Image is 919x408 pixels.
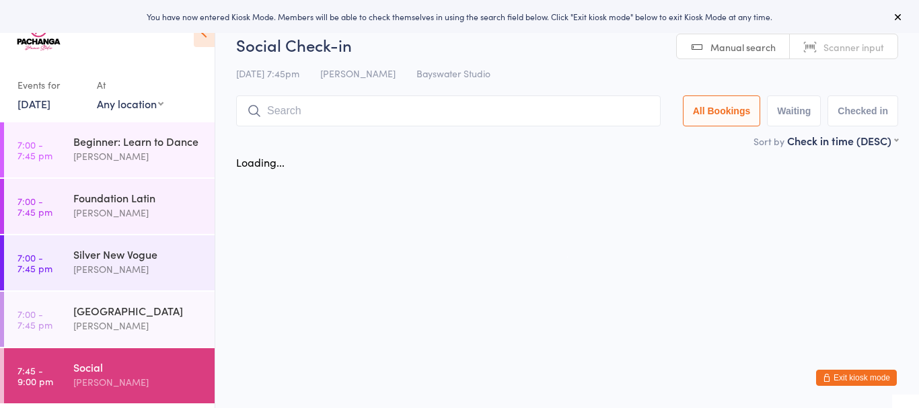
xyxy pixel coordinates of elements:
button: All Bookings [683,95,761,126]
div: [PERSON_NAME] [73,374,203,390]
a: 7:00 -7:45 pmFoundation Latin[PERSON_NAME] [4,179,215,234]
div: [GEOGRAPHIC_DATA] [73,303,203,318]
a: 7:00 -7:45 pm[GEOGRAPHIC_DATA][PERSON_NAME] [4,292,215,347]
div: Social [73,360,203,374]
time: 7:00 - 7:45 pm [17,139,52,161]
button: Waiting [767,95,821,126]
div: You have now entered Kiosk Mode. Members will be able to check themselves in using the search fie... [22,11,897,22]
a: 7:00 -7:45 pmBeginner: Learn to Dance[PERSON_NAME] [4,122,215,177]
div: Loading... [236,155,285,169]
a: [DATE] [17,96,50,111]
div: Any location [97,96,163,111]
button: Exit kiosk mode [816,370,897,386]
div: At [97,74,163,96]
label: Sort by [753,134,784,148]
div: Foundation Latin [73,190,203,205]
img: Pachanga Dance Studio [13,10,64,60]
h2: Social Check-in [236,34,898,56]
time: 7:00 - 7:45 pm [17,252,52,274]
input: Search [236,95,661,126]
span: [DATE] 7:45pm [236,67,299,80]
time: 7:00 - 7:45 pm [17,309,52,330]
span: Manual search [710,40,776,54]
div: Silver New Vogue [73,247,203,261]
div: [PERSON_NAME] [73,318,203,333]
div: [PERSON_NAME] [73,261,203,277]
button: Checked in [828,95,898,126]
div: [PERSON_NAME] [73,149,203,164]
span: Scanner input [823,40,884,54]
div: Events for [17,74,83,96]
div: Check in time (DESC) [787,133,898,148]
span: Bayswater Studio [416,67,490,80]
span: [PERSON_NAME] [320,67,396,80]
a: 7:00 -7:45 pmSilver New Vogue[PERSON_NAME] [4,235,215,290]
time: 7:45 - 9:00 pm [17,365,53,386]
a: 7:45 -9:00 pmSocial[PERSON_NAME] [4,348,215,403]
div: [PERSON_NAME] [73,205,203,220]
div: Beginner: Learn to Dance [73,134,203,149]
time: 7:00 - 7:45 pm [17,196,52,217]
